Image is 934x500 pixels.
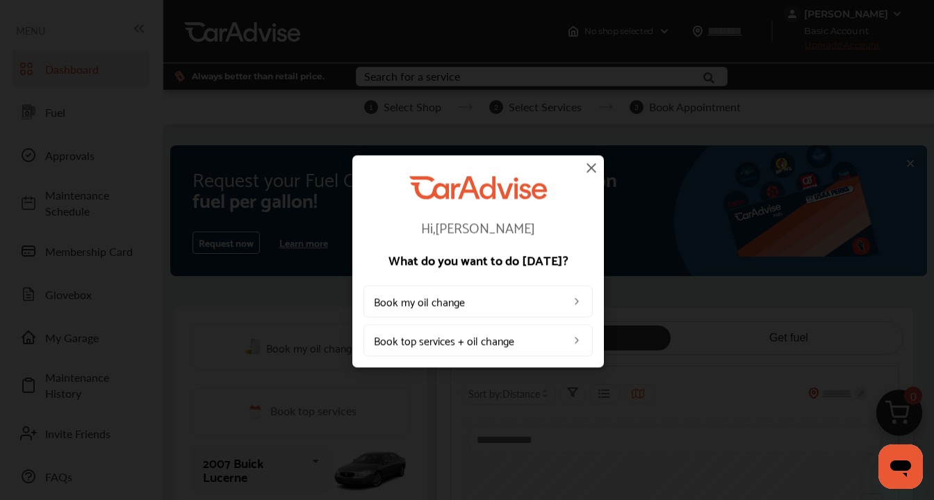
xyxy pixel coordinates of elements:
[583,159,600,176] img: close-icon.a004319c.svg
[409,176,547,199] img: CarAdvise Logo
[571,334,582,346] img: left_arrow_icon.0f472efe.svg
[878,444,923,489] iframe: Button to launch messaging window
[363,253,593,266] p: What do you want to do [DATE]?
[363,285,593,317] a: Book my oil change
[363,220,593,234] p: Hi, [PERSON_NAME]
[363,324,593,356] a: Book top services + oil change
[571,296,582,307] img: left_arrow_icon.0f472efe.svg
